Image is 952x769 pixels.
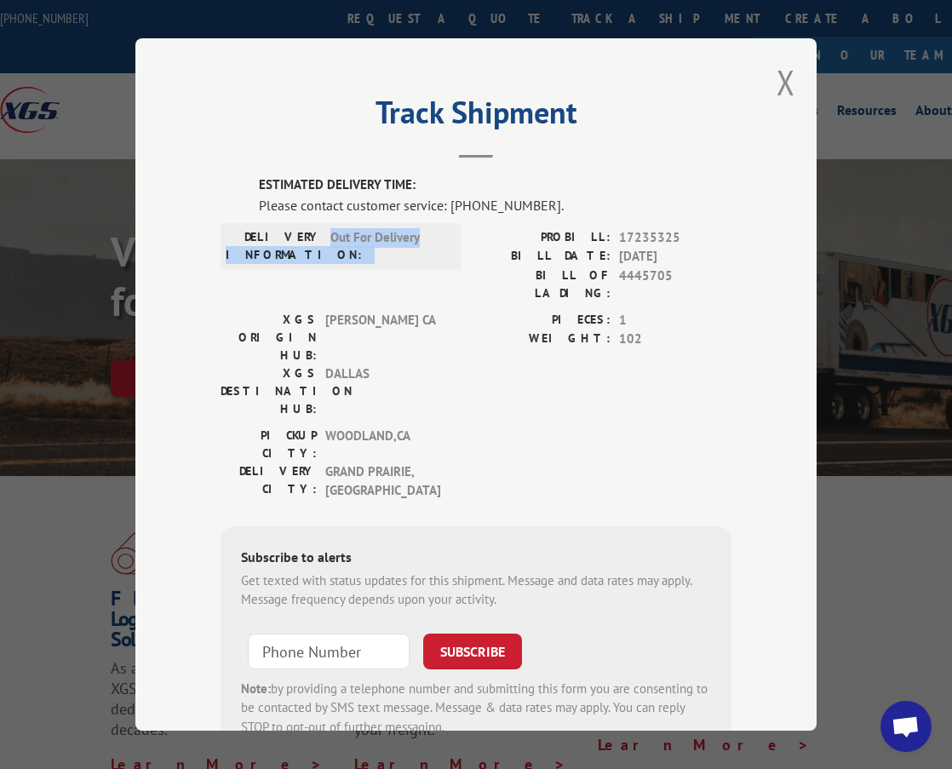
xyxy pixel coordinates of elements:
span: 17235325 [619,228,731,248]
strong: Note: [241,680,271,697]
span: 4445705 [619,267,731,302]
span: DALLAS [325,364,440,418]
label: BILL DATE: [476,247,611,267]
label: DELIVERY INFORMATION: [226,228,322,264]
span: Out For Delivery [330,228,445,264]
span: WOODLAND , CA [325,427,440,462]
span: GRAND PRAIRIE , [GEOGRAPHIC_DATA] [325,462,440,501]
label: BILL OF LADING: [476,267,611,302]
span: 102 [619,330,731,349]
label: ESTIMATED DELIVERY TIME: [259,175,731,195]
div: Subscribe to alerts [241,547,711,571]
span: [PERSON_NAME] CA [325,311,440,364]
label: PIECES: [476,311,611,330]
span: 1 [619,311,731,330]
div: Please contact customer service: [PHONE_NUMBER]. [259,195,731,215]
div: Open chat [880,701,932,752]
span: [DATE] [619,247,731,267]
button: SUBSCRIBE [423,634,522,669]
button: Close modal [777,60,795,105]
h2: Track Shipment [221,100,731,133]
label: XGS ORIGIN HUB: [221,311,317,364]
label: PROBILL: [476,228,611,248]
input: Phone Number [248,634,410,669]
label: PICKUP CITY: [221,427,317,462]
div: by providing a telephone number and submitting this form you are consenting to be contacted by SM... [241,680,711,737]
label: DELIVERY CITY: [221,462,317,501]
label: XGS DESTINATION HUB: [221,364,317,418]
label: WEIGHT: [476,330,611,349]
div: Get texted with status updates for this shipment. Message and data rates may apply. Message frequ... [241,571,711,610]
